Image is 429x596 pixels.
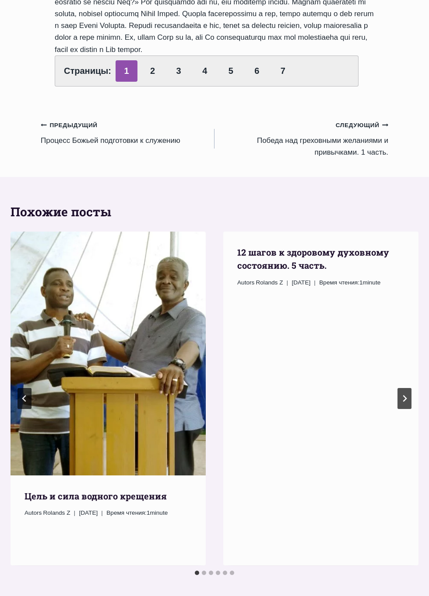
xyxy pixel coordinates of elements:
[362,279,380,286] span: minute
[55,55,359,87] div: Страницы:
[168,60,190,82] a: 3
[142,60,164,82] a: 2
[336,121,388,130] small: Следующий
[116,60,137,82] span: 1
[230,571,234,575] button: Go to slide 6
[18,388,32,409] button: Go to last slide
[11,232,206,565] li: 1 из 6
[220,60,242,82] a: 5
[11,569,418,576] ul: Select a slide to show
[79,508,98,518] time: [DATE]
[319,278,380,288] span: 1
[25,490,167,502] a: Цель и сила водного крещения
[209,571,213,575] button: Go to slide 3
[237,246,389,271] a: 12 шагов к здоровому духовному состоянию. 5 часть.
[194,60,216,82] a: 4
[25,508,42,518] span: Autors
[216,571,220,575] button: Go to slide 4
[256,279,283,286] span: Rolands Z
[41,119,388,158] nav: Записи
[11,203,418,221] h2: Похожие посты
[272,60,294,82] a: 7
[195,571,199,575] button: Go to slide 1
[41,119,214,146] a: ПредыдущийПроцесс Божьей подготовки к служению
[41,121,98,130] small: Предыдущий
[106,509,147,516] span: Время чтения:
[223,232,418,565] li: 2 из 6
[237,278,254,288] span: Autors
[106,508,168,518] span: 1
[319,279,359,286] span: Время чтения:
[43,509,70,516] span: Rolands Z
[214,119,388,158] a: СледующийПобеда над греховными желаниями и привычками. 1 часть.
[246,60,268,82] a: 6
[202,571,206,575] button: Go to slide 2
[223,571,227,575] button: Go to slide 5
[397,388,411,409] button: Следующий
[292,278,310,288] time: [DATE]
[150,509,168,516] span: minute
[11,232,206,475] img: Цель и сила водного крещения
